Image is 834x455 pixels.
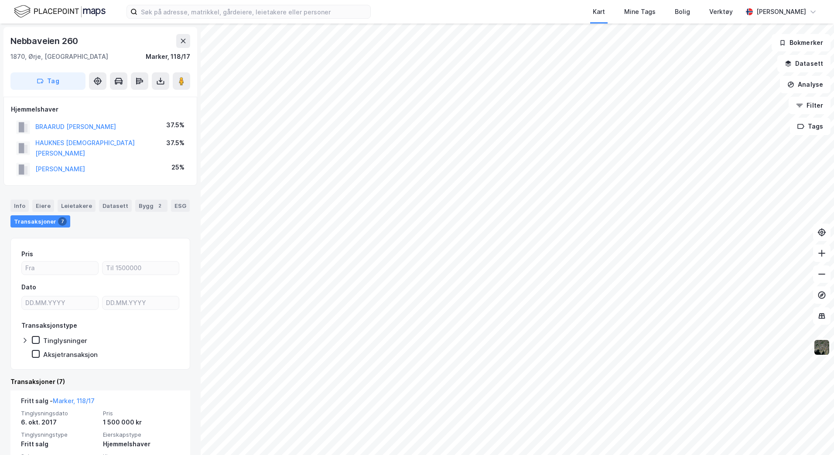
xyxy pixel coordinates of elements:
[137,5,370,18] input: Søk på adresse, matrikkel, gårdeiere, leietakere eller personer
[22,296,98,309] input: DD.MM.YYYY
[43,336,87,345] div: Tinglysninger
[10,377,190,387] div: Transaksjoner (7)
[21,417,98,428] div: 6. okt. 2017
[21,396,95,410] div: Fritt salg -
[103,431,180,438] span: Eierskapstype
[166,120,185,130] div: 37.5%
[709,7,733,17] div: Verktøy
[103,439,180,449] div: Hjemmelshaver
[790,413,834,455] div: Kontrollprogram for chat
[103,417,180,428] div: 1 500 000 kr
[10,34,80,48] div: Nebbaveien 260
[53,397,95,404] a: Marker, 118/17
[10,215,70,227] div: Transaksjoner
[146,51,190,62] div: Marker, 118/17
[103,261,179,275] input: Til 1500000
[155,201,164,210] div: 2
[10,200,29,212] div: Info
[166,138,185,148] div: 37.5%
[772,34,831,51] button: Bokmerker
[593,7,605,17] div: Kart
[624,7,656,17] div: Mine Tags
[675,7,690,17] div: Bolig
[22,261,98,275] input: Fra
[790,413,834,455] iframe: Chat Widget
[21,431,98,438] span: Tinglysningstype
[99,200,132,212] div: Datasett
[135,200,167,212] div: Bygg
[103,410,180,417] span: Pris
[21,410,98,417] span: Tinglysningsdato
[10,51,108,62] div: 1870, Ørje, [GEOGRAPHIC_DATA]
[58,200,96,212] div: Leietakere
[21,320,77,331] div: Transaksjonstype
[171,162,185,173] div: 25%
[103,296,179,309] input: DD.MM.YYYY
[756,7,806,17] div: [PERSON_NAME]
[21,439,98,449] div: Fritt salg
[21,282,36,292] div: Dato
[777,55,831,72] button: Datasett
[780,76,831,93] button: Analyse
[21,249,33,259] div: Pris
[43,350,98,359] div: Aksjetransaksjon
[813,339,830,356] img: 9k=
[32,200,54,212] div: Eiere
[10,72,85,90] button: Tag
[14,4,106,19] img: logo.f888ab2527a4732fd821a326f86c7f29.svg
[790,118,831,135] button: Tags
[58,217,67,226] div: 7
[171,200,190,212] div: ESG
[789,97,831,114] button: Filter
[11,104,190,115] div: Hjemmelshaver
